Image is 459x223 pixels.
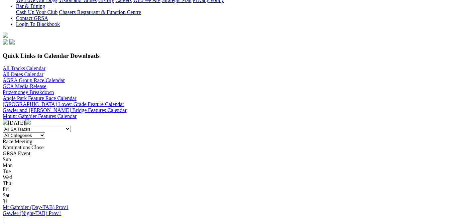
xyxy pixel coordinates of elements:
img: twitter.svg [9,39,15,45]
div: GRSA Event [3,151,456,157]
div: Tue [3,168,456,174]
a: Contact GRSA [16,15,48,21]
div: Race Meeting [3,139,456,145]
a: [GEOGRAPHIC_DATA] Lower Grade Feature Calendar [3,101,124,107]
a: Angle Park Feature Race Calendar [3,95,76,101]
div: Thu [3,180,456,186]
span: 31 [3,198,8,204]
div: Mon [3,163,456,168]
div: Sun [3,157,456,163]
img: logo-grsa-white.png [3,33,8,38]
a: GCA Media Release [3,83,47,89]
a: Gawler and [PERSON_NAME] Bridge Features Calendar [3,107,127,113]
div: Fri [3,186,456,192]
div: [DATE] [3,119,456,126]
a: Mt Gambier (Day-TAB) Prov1 [3,204,68,210]
div: Sat [3,192,456,198]
a: Gawler (Night-TAB) Prov1 [3,210,61,216]
a: Cash Up Your Club [16,9,57,15]
a: Chasers Restaurant & Function Centre [59,9,141,15]
a: Bar & Dining [16,3,45,9]
a: All Tracks Calendar [3,65,46,71]
img: facebook.svg [3,39,8,45]
div: Bar & Dining [16,9,456,15]
a: Mount Gambier Features Calendar [3,113,77,119]
span: 1 [3,216,5,222]
a: Prizemoney Breakdown [3,89,54,95]
div: Nominations Close [3,145,456,151]
a: All Dates Calendar [3,71,44,77]
div: Wed [3,174,456,180]
a: Login To Blackbook [16,21,60,27]
a: AGRA Group Race Calendar [3,77,65,83]
img: chevron-right-pager-white.svg [25,119,31,125]
h3: Quick Links to Calendar Downloads [3,52,456,59]
img: chevron-left-pager-white.svg [3,119,8,125]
